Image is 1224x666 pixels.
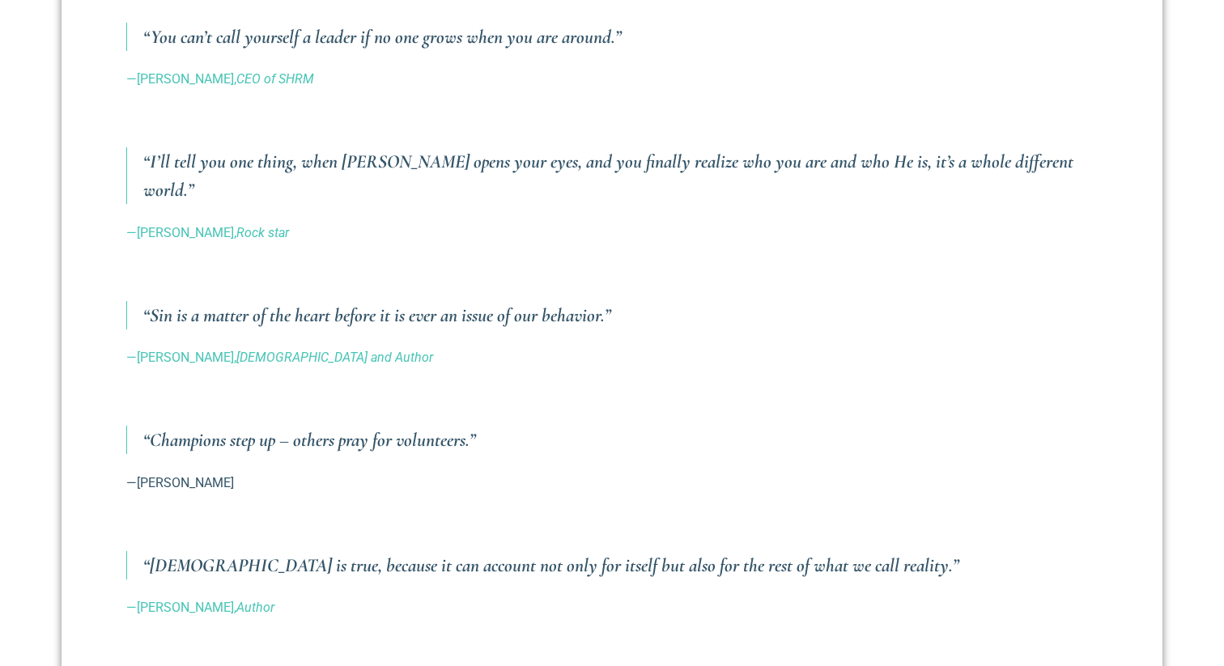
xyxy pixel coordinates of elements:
[236,600,274,615] em: Author
[143,301,1098,329] h3: “Sin is a matter of the heart before it is ever an issue of our behavior.”
[126,71,314,87] a: —[PERSON_NAME],CEO of SHRM
[236,350,433,365] em: [DEMOGRAPHIC_DATA] and Author
[126,350,433,365] a: —[PERSON_NAME],[DEMOGRAPHIC_DATA] and Author
[143,147,1098,204] h3: “I’ll tell you one thing, when [PERSON_NAME] opens your eyes, and you finally realize who you are...
[143,23,1098,51] h3: “You can’t call yourself a leader if no one grows when you are around.”
[126,600,274,615] a: —[PERSON_NAME],Author
[126,473,1098,493] p: —[PERSON_NAME]
[236,225,289,240] em: Rock star
[143,551,1098,579] h3: “[DEMOGRAPHIC_DATA] is true, because it can account not only for itself but also for the rest of ...
[236,71,314,87] em: CEO of SHRM
[126,225,289,240] a: —[PERSON_NAME],Rock star
[143,426,1098,454] h3: “Champions step up – others pray for volunteers.”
